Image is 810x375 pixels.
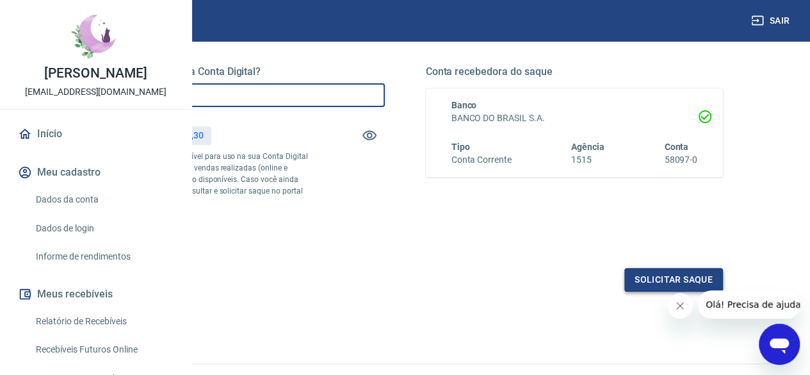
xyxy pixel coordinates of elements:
h5: Conta recebedora do saque [426,65,724,78]
p: [PERSON_NAME] [44,67,147,80]
a: Recebíveis Futuros Online [31,337,176,363]
iframe: Fechar mensagem [667,293,693,319]
h6: Conta Corrente [451,153,512,167]
span: Agência [571,142,604,152]
p: [EMAIL_ADDRESS][DOMAIN_NAME] [25,85,166,99]
a: Dados de login [31,215,176,242]
p: *Corresponde ao saldo disponível para uso na sua Conta Digital Vindi. Incluindo os valores das ve... [87,151,310,208]
iframe: Mensagem da empresa [698,290,800,319]
button: Meus recebíveis [15,280,176,308]
h5: Quanto deseja sacar da Conta Digital? [87,65,385,78]
a: Relatório de Recebíveis [31,308,176,335]
a: Dados da conta [31,187,176,213]
button: Meu cadastro [15,158,176,187]
a: Informe de rendimentos [31,244,176,270]
img: 89305831-c234-4d7f-a58f-deb9333cb699.jpeg [70,10,122,62]
span: Olá! Precisa de ajuda? [8,9,108,19]
button: Sair [749,9,795,33]
p: R$ 2.357,30 [156,129,203,142]
a: Início [15,120,176,148]
span: Banco [451,100,477,110]
h6: 58097-0 [664,153,697,167]
span: Tipo [451,142,470,152]
button: Solicitar saque [624,268,723,292]
h6: BANCO DO BRASIL S.A. [451,112,698,125]
span: Conta [664,142,688,152]
iframe: Botão para abrir a janela de mensagens [759,324,800,365]
h6: 1515 [571,153,604,167]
